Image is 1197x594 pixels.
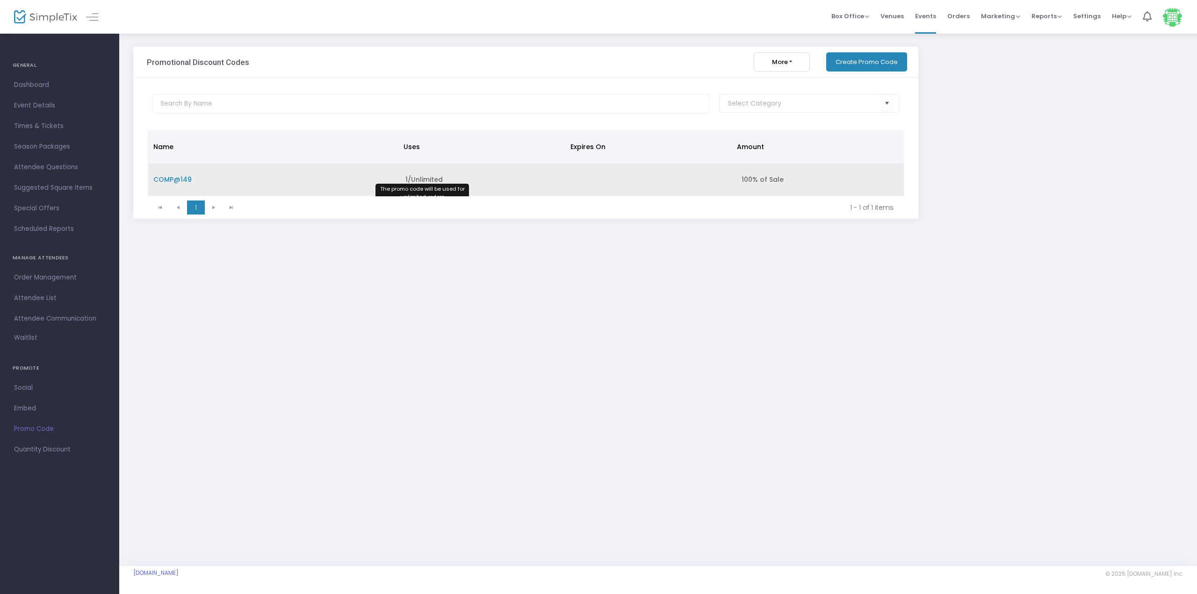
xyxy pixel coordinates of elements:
[404,142,420,151] span: Uses
[915,4,936,28] span: Events
[14,120,105,132] span: Times & Tickets
[14,423,105,435] span: Promo Code
[153,175,192,184] span: COMP@149
[247,203,894,212] kendo-pager-info: 1 - 1 of 1 items
[14,444,105,456] span: Quantity Discount
[1031,12,1062,21] span: Reports
[14,182,105,194] span: Suggested Square Items
[1105,570,1183,578] span: © 2025 [DOMAIN_NAME] Inc.
[742,175,784,184] span: 100% of Sale
[14,161,105,173] span: Attendee Questions
[13,249,107,267] h4: MANAGE ATTENDEES
[14,313,105,325] span: Attendee Communication
[14,292,105,304] span: Attendee List
[13,359,107,378] h4: PROMOTE
[880,94,894,113] button: Select
[133,569,179,577] a: [DOMAIN_NAME]
[737,142,764,151] span: Amount
[14,333,37,343] span: Waitlist
[947,4,970,28] span: Orders
[880,4,904,28] span: Venues
[153,142,173,151] span: Name
[981,12,1020,21] span: Marketing
[728,99,880,108] input: NO DATA FOUND
[1073,4,1101,28] span: Settings
[14,79,105,91] span: Dashboard
[13,56,107,75] h4: GENERAL
[826,52,907,72] button: Create Promo Code
[14,402,105,415] span: Embed
[147,57,249,67] h3: Promotional Discount Codes
[14,272,105,284] span: Order Management
[405,175,443,184] span: 1/Unlimited
[153,94,710,114] input: Search By Name
[148,130,904,196] div: Data table
[14,202,105,215] span: Special Offers
[1112,12,1132,21] span: Help
[754,52,810,72] button: More
[14,382,105,394] span: Social
[14,141,105,153] span: Season Packages
[831,12,869,21] span: Box Office
[570,142,606,151] span: Expires On
[14,223,105,235] span: Scheduled Reports
[187,200,205,215] span: Page 1
[14,100,105,112] span: Event Details
[375,184,469,203] div: The promo code will be used for unlimited orders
